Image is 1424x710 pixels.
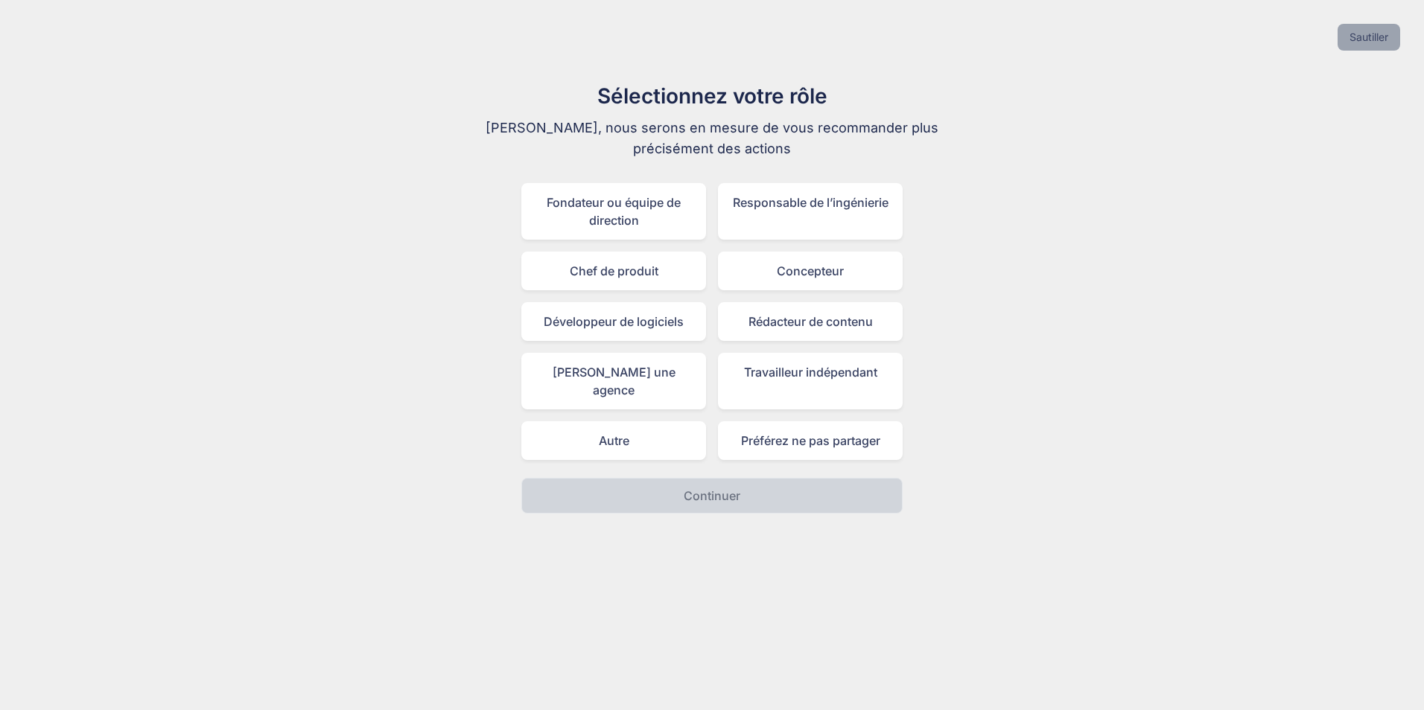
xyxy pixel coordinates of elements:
[521,421,706,460] div: Autre
[462,118,962,159] p: [PERSON_NAME], nous serons en mesure de vous recommander plus précisément des actions
[521,478,903,514] button: Continuer
[718,183,903,240] div: Responsable de l’ingénierie
[718,421,903,460] div: Préférez ne pas partager
[718,353,903,409] div: Travailleur indépendant
[718,252,903,290] div: Concepteur
[462,80,962,112] h1: Sélectionnez votre rôle
[521,183,706,240] div: Fondateur ou équipe de direction
[521,252,706,290] div: Chef de produit
[1338,24,1400,51] button: Sautiller
[684,487,740,505] p: Continuer
[718,302,903,341] div: Rédacteur de contenu
[521,353,706,409] div: [PERSON_NAME] une agence
[521,302,706,341] div: Développeur de logiciels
